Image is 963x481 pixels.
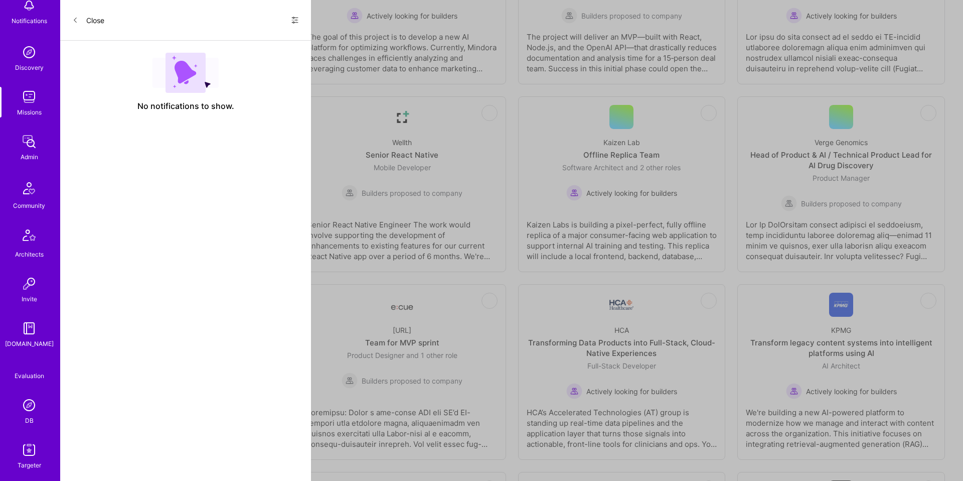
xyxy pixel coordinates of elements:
img: Admin Search [19,395,39,415]
div: Discovery [15,62,44,73]
img: discovery [19,42,39,62]
img: Invite [19,274,39,294]
i: icon SelectionTeam [26,363,33,371]
img: admin teamwork [19,132,39,152]
img: empty [152,53,219,93]
img: guide book [19,318,39,338]
div: Architects [15,249,44,260]
div: Community [13,200,45,211]
img: teamwork [19,87,39,107]
img: Community [17,176,41,200]
span: No notifications to show. [137,101,234,111]
button: Close [72,12,104,28]
img: Architects [17,225,41,249]
div: DB [25,415,34,426]
img: Skill Targeter [19,440,39,460]
div: Invite [22,294,37,304]
div: [DOMAIN_NAME] [5,338,54,349]
div: Missions [17,107,42,117]
div: Notifications [12,16,47,26]
div: Targeter [18,460,41,470]
div: Admin [21,152,38,162]
div: Evaluation [15,371,44,381]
